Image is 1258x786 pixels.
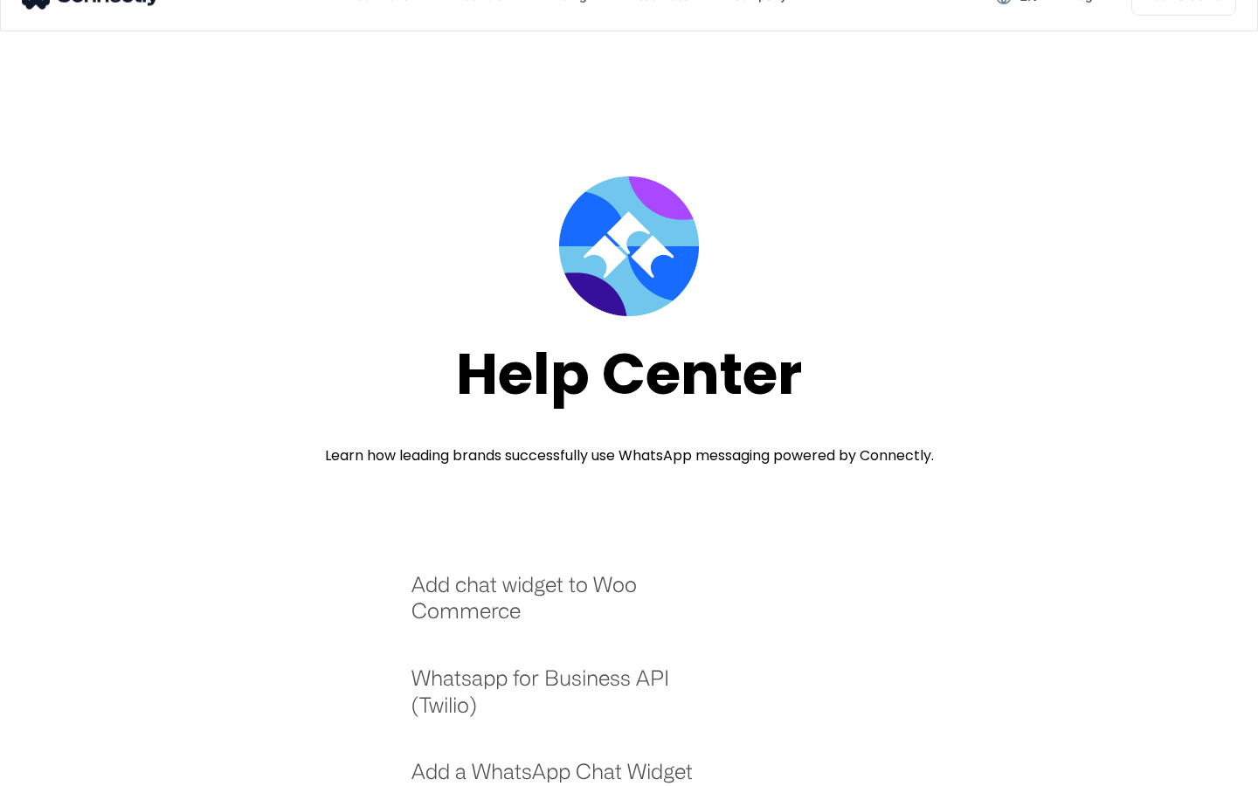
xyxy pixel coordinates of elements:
[456,342,802,406] div: Help Center
[325,445,934,466] div: Learn how leading brands successfully use WhatsApp messaging powered by Connectly.
[17,755,105,780] aside: Language selected: English
[411,665,716,735] a: Whatsapp for Business API (Twilio)
[35,755,105,780] ul: Language list
[411,571,716,642] a: Add chat widget to Woo Commerce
